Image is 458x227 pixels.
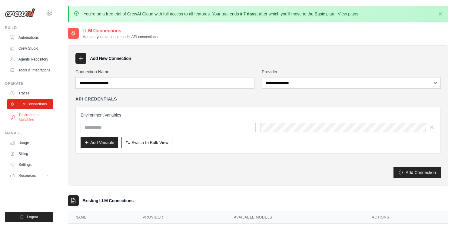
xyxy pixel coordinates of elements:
[365,211,448,224] th: Actions
[68,211,135,224] th: Name
[7,171,53,180] button: Resources
[5,8,35,17] img: Logo
[262,69,441,75] label: Provider
[27,215,38,219] span: Logout
[8,110,54,125] a: Environment Variables
[81,112,436,118] h3: Environment Variables
[121,137,172,148] button: Switch to Bulk View
[7,138,53,148] a: Usage
[7,88,53,98] a: Traces
[7,160,53,169] a: Settings
[7,65,53,75] a: Tools & Integrations
[7,99,53,109] a: LLM Connections
[135,211,227,224] th: Provider
[84,11,360,17] p: You're on a free trial of CrewAI Cloud with full access to all features. Your trial ends in , aft...
[82,35,158,39] p: Manage your language model API connections
[227,211,364,224] th: Available Models
[7,44,53,53] a: Crew Studio
[7,33,53,42] a: Automations
[81,137,118,148] button: Add Variable
[18,173,36,178] span: Resources
[131,140,168,146] span: Switch to Bulk View
[5,81,53,86] div: Operate
[7,149,53,159] a: Billing
[82,198,134,204] h3: Existing LLM Connections
[243,12,257,16] strong: 7 days
[7,54,53,64] a: Agents Repository
[5,131,53,136] div: Manage
[82,27,158,35] h2: LLM Connections
[75,96,117,102] h4: API Credentials
[393,167,441,178] button: Add Connection
[5,25,53,30] div: Build
[90,55,131,61] h3: Add New Connection
[5,212,53,222] button: Logout
[75,69,254,75] label: Connection Name
[338,12,358,16] a: View plans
